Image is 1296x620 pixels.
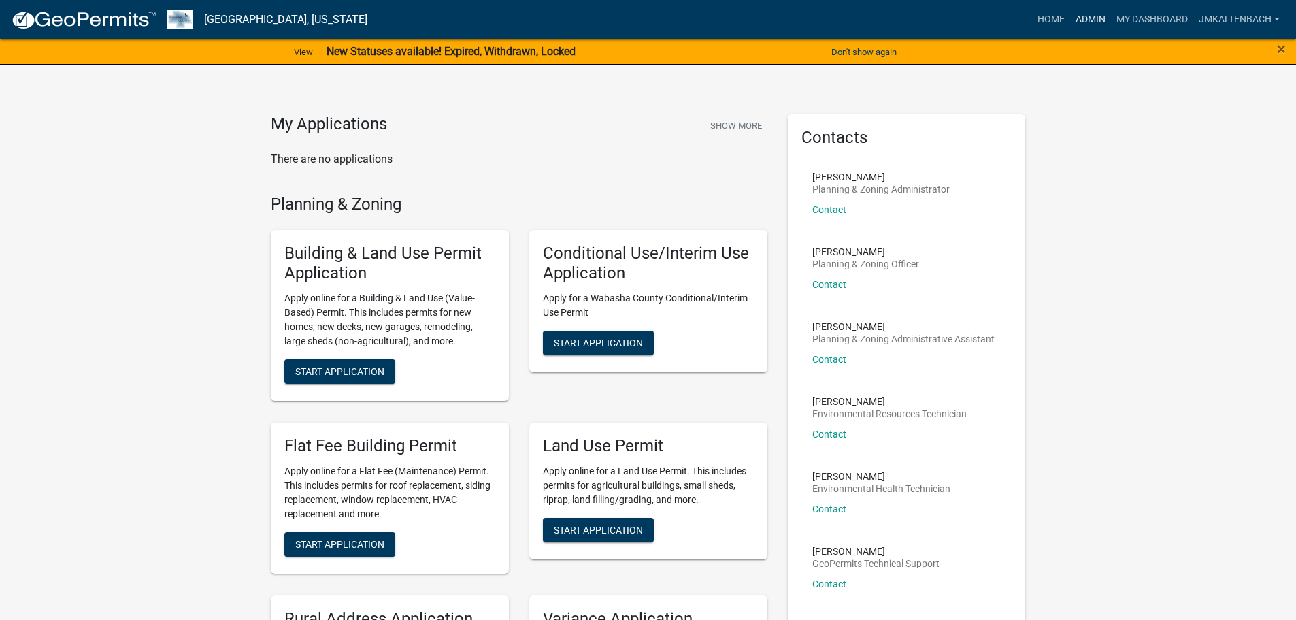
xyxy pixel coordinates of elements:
a: Contact [812,504,846,515]
a: jmkaltenbach [1193,7,1285,33]
a: Contact [812,279,846,290]
a: Contact [812,354,846,365]
img: Wabasha County, Minnesota [167,10,193,29]
span: Start Application [554,524,643,535]
h4: My Applications [271,114,387,135]
button: Start Application [284,359,395,384]
p: [PERSON_NAME] [812,322,995,331]
p: Planning & Zoning Officer [812,259,919,269]
h5: Conditional Use/Interim Use Application [543,244,754,283]
p: [PERSON_NAME] [812,172,950,182]
span: Start Application [295,538,384,549]
button: Start Application [543,518,654,542]
p: Environmental Resources Technician [812,409,967,419]
p: Planning & Zoning Administrative Assistant [812,334,995,344]
p: Apply online for a Land Use Permit. This includes permits for agricultural buildings, small sheds... [543,464,754,507]
p: Apply for a Wabasha County Conditional/Interim Use Permit [543,291,754,320]
span: × [1277,39,1286,59]
button: Start Application [543,331,654,355]
a: Contact [812,429,846,440]
h5: Contacts [801,128,1012,148]
h5: Building & Land Use Permit Application [284,244,495,283]
p: Environmental Health Technician [812,484,950,493]
span: Start Application [554,337,643,348]
p: There are no applications [271,151,767,167]
p: Apply online for a Flat Fee (Maintenance) Permit. This includes permits for roof replacement, sid... [284,464,495,521]
p: [PERSON_NAME] [812,472,950,481]
button: Close [1277,41,1286,57]
p: Apply online for a Building & Land Use (Value-Based) Permit. This includes permits for new homes,... [284,291,495,348]
p: [PERSON_NAME] [812,546,940,556]
button: Show More [705,114,767,137]
a: Home [1032,7,1070,33]
h5: Land Use Permit [543,436,754,456]
p: GeoPermits Technical Support [812,559,940,568]
span: Start Application [295,365,384,376]
h5: Flat Fee Building Permit [284,436,495,456]
a: Contact [812,204,846,215]
strong: New Statuses available! Expired, Withdrawn, Locked [327,45,576,58]
a: Contact [812,578,846,589]
a: My Dashboard [1111,7,1193,33]
p: Planning & Zoning Administrator [812,184,950,194]
button: Don't show again [826,41,902,63]
button: Start Application [284,532,395,557]
p: [PERSON_NAME] [812,397,967,406]
p: [PERSON_NAME] [812,247,919,257]
a: Admin [1070,7,1111,33]
h4: Planning & Zoning [271,195,767,214]
a: [GEOGRAPHIC_DATA], [US_STATE] [204,8,367,31]
a: View [288,41,318,63]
